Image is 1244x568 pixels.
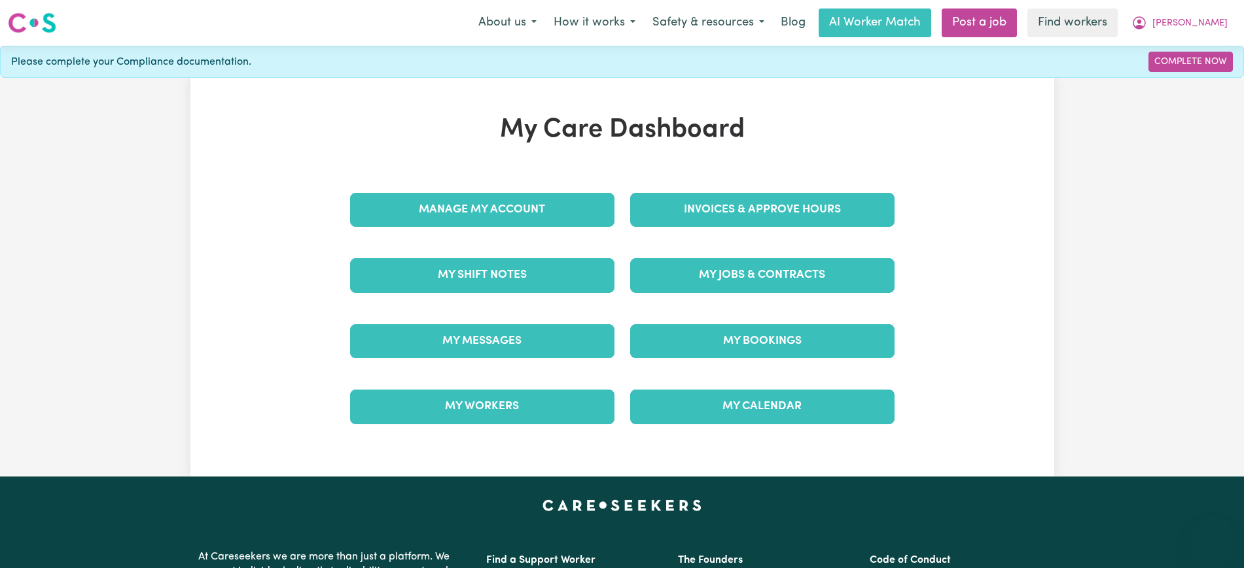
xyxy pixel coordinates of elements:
[342,114,902,146] h1: My Care Dashboard
[630,324,895,358] a: My Bookings
[1027,8,1118,37] a: Find workers
[630,193,895,227] a: Invoices & Approve Hours
[8,11,56,35] img: Careseekers logo
[486,555,595,565] a: Find a Support Worker
[1148,52,1233,72] a: Complete Now
[542,500,702,510] a: Careseekers home page
[545,9,644,37] button: How it works
[630,258,895,292] a: My Jobs & Contracts
[773,8,813,37] a: Blog
[350,324,614,358] a: My Messages
[1152,16,1228,31] span: [PERSON_NAME]
[870,555,951,565] a: Code of Conduct
[644,9,773,37] button: Safety & resources
[819,8,931,37] a: AI Worker Match
[678,555,743,565] a: The Founders
[350,258,614,292] a: My Shift Notes
[350,193,614,227] a: Manage My Account
[1192,516,1234,558] iframe: Button to launch messaging window
[1123,9,1236,37] button: My Account
[942,8,1017,37] a: Post a job
[350,390,614,424] a: My Workers
[8,8,56,38] a: Careseekers logo
[470,9,545,37] button: About us
[11,54,251,70] span: Please complete your Compliance documentation.
[630,390,895,424] a: My Calendar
